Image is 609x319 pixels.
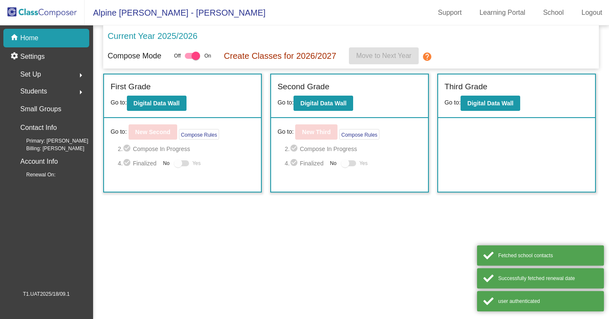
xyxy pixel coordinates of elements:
p: Create Classes for 2026/2027 [224,49,336,62]
span: 4. Finalized [118,158,159,168]
p: Small Groups [20,103,61,115]
span: Alpine [PERSON_NAME] - [PERSON_NAME] [85,6,266,19]
p: Compose Mode [107,50,161,62]
p: Current Year 2025/2026 [107,30,197,42]
span: No [163,159,170,167]
span: 2. Compose In Progress [118,144,255,154]
b: New Second [135,129,170,135]
div: Fetched school contacts [498,252,598,259]
b: Digital Data Wall [134,100,180,107]
div: user authenticated [498,297,598,305]
label: Third Grade [444,81,487,93]
span: Yes [192,158,201,168]
mat-icon: check_circle [123,144,133,154]
button: Compose Rules [179,129,219,140]
mat-icon: check_circle [290,144,300,154]
span: Go to: [444,99,461,106]
button: Digital Data Wall [294,96,353,111]
mat-icon: settings [10,52,20,62]
div: Successfully fetched renewal date [498,275,598,282]
mat-icon: help [422,52,432,62]
a: Support [431,6,469,19]
span: Yes [359,158,368,168]
p: Account Info [20,156,58,168]
button: Digital Data Wall [127,96,187,111]
span: Renewal On: [13,171,55,179]
mat-icon: arrow_right [76,87,86,97]
span: Primary: [PERSON_NAME] [13,137,88,145]
a: Learning Portal [473,6,532,19]
span: Go to: [110,127,126,136]
span: No [330,159,336,167]
span: Students [20,85,47,97]
button: Compose Rules [339,129,379,140]
label: Second Grade [277,81,329,93]
button: Move to Next Year [349,47,419,64]
button: New Third [295,124,337,140]
span: 2. Compose In Progress [285,144,422,154]
p: Settings [20,52,45,62]
span: On [204,52,211,60]
mat-icon: check_circle [290,158,300,168]
mat-icon: home [10,33,20,43]
span: Go to: [110,99,126,106]
span: Go to: [277,99,294,106]
span: Off [174,52,181,60]
span: Go to: [277,127,294,136]
p: Contact Info [20,122,57,134]
b: Digital Data Wall [467,100,513,107]
button: New Second [129,124,177,140]
b: Digital Data Wall [300,100,346,107]
mat-icon: check_circle [123,158,133,168]
button: Digital Data Wall [461,96,520,111]
span: Move to Next Year [356,52,411,59]
label: First Grade [110,81,151,93]
p: Home [20,33,38,43]
span: Set Up [20,69,41,80]
span: 4. Finalized [285,158,326,168]
b: New Third [302,129,331,135]
span: Billing: [PERSON_NAME] [13,145,84,152]
a: School [536,6,571,19]
mat-icon: arrow_right [76,70,86,80]
a: Logout [575,6,609,19]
